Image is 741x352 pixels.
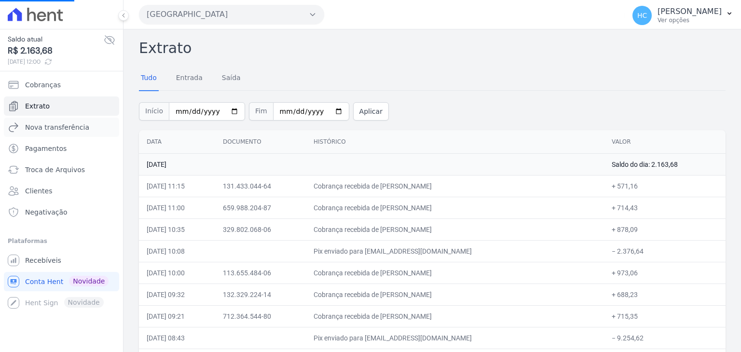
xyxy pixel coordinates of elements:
td: [DATE] 10:00 [139,262,215,284]
td: Cobrança recebida de [PERSON_NAME] [306,218,604,240]
td: 113.655.484-06 [215,262,306,284]
th: Valor [604,130,726,154]
span: Novidade [69,276,109,286]
span: Clientes [25,186,52,196]
span: Recebíveis [25,256,61,265]
p: Ver opções [658,16,722,24]
a: Nova transferência [4,118,119,137]
span: Negativação [25,207,68,217]
td: [DATE] 10:35 [139,218,215,240]
span: Troca de Arquivos [25,165,85,175]
a: Conta Hent Novidade [4,272,119,291]
span: HC [637,12,647,19]
a: Pagamentos [4,139,119,158]
td: Cobrança recebida de [PERSON_NAME] [306,305,604,327]
td: + 715,35 [604,305,726,327]
span: Pagamentos [25,144,67,153]
td: 329.802.068-06 [215,218,306,240]
td: Cobrança recebida de [PERSON_NAME] [306,262,604,284]
a: Clientes [4,181,119,201]
td: − 2.376,64 [604,240,726,262]
td: − 9.254,62 [604,327,726,349]
a: Negativação [4,203,119,222]
a: Troca de Arquivos [4,160,119,179]
button: HC [PERSON_NAME] Ver opções [625,2,741,29]
p: [PERSON_NAME] [658,7,722,16]
nav: Sidebar [8,75,115,312]
td: + 571,16 [604,175,726,197]
th: Data [139,130,215,154]
a: Extrato [4,96,119,116]
td: Cobrança recebida de [PERSON_NAME] [306,284,604,305]
td: + 688,23 [604,284,726,305]
button: [GEOGRAPHIC_DATA] [139,5,324,24]
span: Nova transferência [25,122,89,132]
span: Saldo atual [8,34,104,44]
a: Recebíveis [4,251,119,270]
h2: Extrato [139,37,726,59]
td: [DATE] 10:08 [139,240,215,262]
td: [DATE] 08:43 [139,327,215,349]
span: Início [139,102,169,121]
span: Fim [249,102,273,121]
a: Entrada [174,66,205,91]
a: Saída [220,66,243,91]
span: [DATE] 12:00 [8,57,104,66]
span: Conta Hent [25,277,63,286]
td: [DATE] 09:32 [139,284,215,305]
span: R$ 2.163,68 [8,44,104,57]
td: Cobrança recebida de [PERSON_NAME] [306,197,604,218]
th: Documento [215,130,306,154]
td: Cobrança recebida de [PERSON_NAME] [306,175,604,197]
td: [DATE] [139,153,604,175]
td: [DATE] 09:21 [139,305,215,327]
td: [DATE] 11:15 [139,175,215,197]
td: 132.329.224-14 [215,284,306,305]
td: + 973,06 [604,262,726,284]
a: Tudo [139,66,159,91]
span: Extrato [25,101,50,111]
td: 131.433.044-64 [215,175,306,197]
a: Cobranças [4,75,119,95]
span: Cobranças [25,80,61,90]
th: Histórico [306,130,604,154]
td: Pix enviado para [EMAIL_ADDRESS][DOMAIN_NAME] [306,327,604,349]
td: [DATE] 11:00 [139,197,215,218]
td: + 714,43 [604,197,726,218]
button: Aplicar [353,102,389,121]
td: 659.988.204-87 [215,197,306,218]
div: Plataformas [8,235,115,247]
td: Pix enviado para [EMAIL_ADDRESS][DOMAIN_NAME] [306,240,604,262]
td: Saldo do dia: 2.163,68 [604,153,726,175]
td: 712.364.544-80 [215,305,306,327]
td: + 878,09 [604,218,726,240]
